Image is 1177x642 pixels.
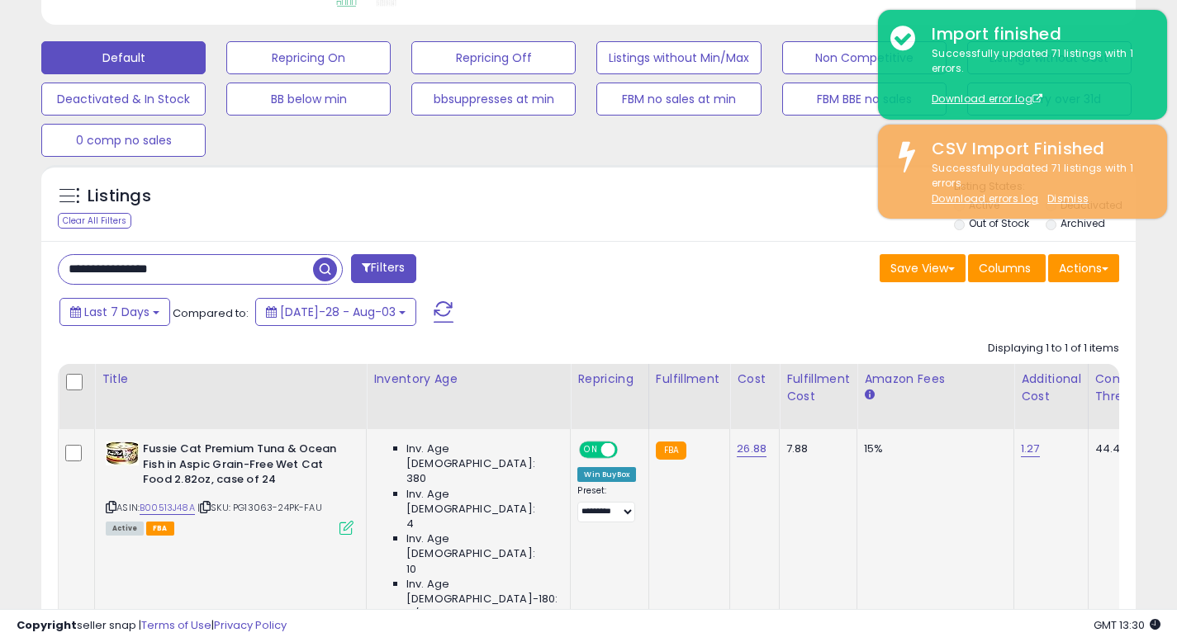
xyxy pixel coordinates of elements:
[406,487,558,517] span: Inv. Age [DEMOGRAPHIC_DATA]:
[411,83,576,116] button: bbsuppresses at min
[411,41,576,74] button: Repricing Off
[406,607,426,621] span: N/A
[782,83,947,116] button: FBM BBE no sales
[41,83,206,116] button: Deactivated & In Stock
[656,441,686,460] small: FBA
[581,443,602,457] span: ON
[596,83,761,116] button: FBM no sales at min
[932,92,1042,106] a: Download error log
[197,501,322,514] span: | SKU: PG13063-24PK-FAU
[351,254,415,283] button: Filters
[406,441,558,471] span: Inv. Age [DEMOGRAPHIC_DATA]:
[214,617,287,633] a: Privacy Policy
[577,485,636,522] div: Preset:
[1061,216,1105,230] label: Archived
[143,441,344,492] b: Fussie Cat Premium Tuna & Ocean Fish in Aspic Grain-Free Wet Cat Food 2.82oz, case of 24
[406,531,558,561] span: Inv. Age [DEMOGRAPHIC_DATA]:
[106,441,354,533] div: ASIN:
[102,371,359,388] div: Title
[1047,191,1089,205] u: Dismiss
[406,517,414,531] span: 4
[255,298,416,326] button: [DATE]-28 - Aug-03
[88,185,151,208] h5: Listings
[615,443,642,457] span: OFF
[919,161,1155,207] div: Successfully updated 71 listings with 1 errors.
[17,617,77,633] strong: Copyright
[969,216,1029,230] label: Out of Stock
[59,298,170,326] button: Last 7 Days
[1048,254,1119,282] button: Actions
[146,522,174,536] span: FBA
[864,441,1001,456] div: 15%
[406,577,558,607] span: Inv. Age [DEMOGRAPHIC_DATA]-180:
[932,191,1038,205] a: Download errors log
[864,388,874,403] small: Amazon Fees.
[406,562,416,577] span: 10
[864,371,1007,388] div: Amazon Fees
[786,371,850,405] div: Fulfillment Cost
[577,467,636,482] div: Win BuyBox
[919,22,1155,46] div: Import finished
[919,137,1155,161] div: CSV Import Finished
[406,471,426,486] span: 380
[106,441,139,465] img: 51jYc6stZOL._SL40_.jpg
[919,46,1155,107] div: Successfully updated 71 listings with 1 errors.
[988,341,1119,356] div: Displaying 1 to 1 of 1 items
[786,441,844,456] div: 7.88
[577,371,642,388] div: Repricing
[1095,441,1175,456] div: 44.4
[1021,441,1040,457] a: 1.27
[173,305,249,321] span: Compared to:
[140,501,195,515] a: B00513J48A
[1021,371,1081,405] div: Additional Cost
[880,254,966,282] button: Save View
[226,83,391,116] button: BB below min
[737,371,772,388] div: Cost
[979,260,1031,276] span: Columns
[596,41,761,74] button: Listings without Min/Max
[17,618,287,634] div: seller snap | |
[106,522,144,536] span: All listings currently available for purchase on Amazon
[1094,617,1160,633] span: 2025-08-11 13:30 GMT
[84,304,149,320] span: Last 7 Days
[141,617,211,633] a: Terms of Use
[280,304,396,320] span: [DATE]-28 - Aug-03
[41,41,206,74] button: Default
[782,41,947,74] button: Non Competitive
[226,41,391,74] button: Repricing On
[41,124,206,157] button: 0 comp no sales
[373,371,563,388] div: Inventory Age
[656,371,723,388] div: Fulfillment
[737,441,766,457] a: 26.88
[58,213,131,229] div: Clear All Filters
[968,254,1046,282] button: Columns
